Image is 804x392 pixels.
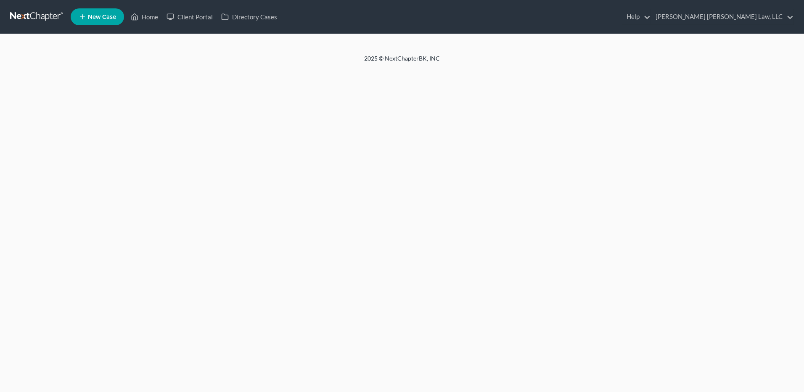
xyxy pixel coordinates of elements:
a: Client Portal [162,9,217,24]
a: Directory Cases [217,9,281,24]
a: [PERSON_NAME] [PERSON_NAME] Law, LLC [651,9,793,24]
a: Home [127,9,162,24]
new-legal-case-button: New Case [71,8,124,25]
a: Help [622,9,651,24]
div: 2025 © NextChapterBK, INC [162,54,642,69]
